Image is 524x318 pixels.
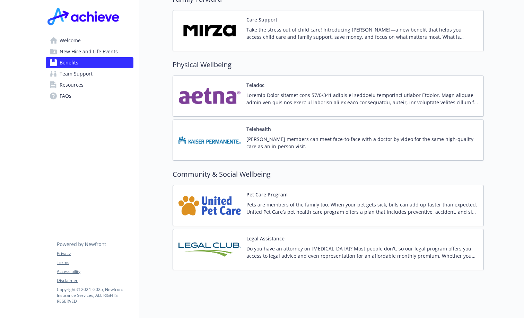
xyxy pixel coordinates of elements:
button: Teladoc [246,81,264,89]
button: Pet Care Program [246,191,288,198]
span: Benefits [60,57,78,68]
p: Do you have an attorney on [MEDICAL_DATA]? Most people don't, so our legal program offers you acc... [246,245,478,259]
button: Legal Assistance [246,235,285,242]
a: Privacy [57,250,133,257]
span: Team Support [60,68,93,79]
a: New Hire and Life Events [46,46,133,57]
a: Terms [57,259,133,266]
a: FAQs [46,90,133,101]
h2: Physical Wellbeing [173,60,484,70]
button: Telehealth [246,125,271,133]
h2: Community & Social Wellbeing [173,169,484,179]
p: Take the stress out of child care! Introducing [PERSON_NAME]—a new benefit that helps you access ... [246,26,478,41]
img: Aetna Inc carrier logo [178,81,241,111]
img: HeyMirza, Inc. carrier logo [178,16,241,45]
a: Welcome [46,35,133,46]
span: FAQs [60,90,71,101]
a: Resources [46,79,133,90]
a: Team Support [46,68,133,79]
span: Welcome [60,35,81,46]
a: Accessibility [57,268,133,275]
img: United Pet Care carrier logo [178,191,241,220]
p: Copyright © 2024 - 2025 , Newfront Insurance Services, ALL RIGHTS RESERVED [57,286,133,304]
a: Benefits [46,57,133,68]
p: Loremip Dolor sitamet cons 57/0/341 adipis el seddoeiu temporinci utlabor Etdolor. Magn aliquae a... [246,91,478,106]
img: Kaiser Permanente Insurance Company carrier logo [178,125,241,155]
p: [PERSON_NAME] members can meet face-to-face with a doctor by video for the same high-quality care... [246,135,478,150]
a: Disclaimer [57,277,133,284]
span: New Hire and Life Events [60,46,118,57]
img: Legal Club of America carrier logo [178,235,241,264]
span: Resources [60,79,84,90]
p: Pets are members of the family too. When your pet gets sick, bills can add up faster than expecte... [246,201,478,215]
button: Care Support [246,16,277,23]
